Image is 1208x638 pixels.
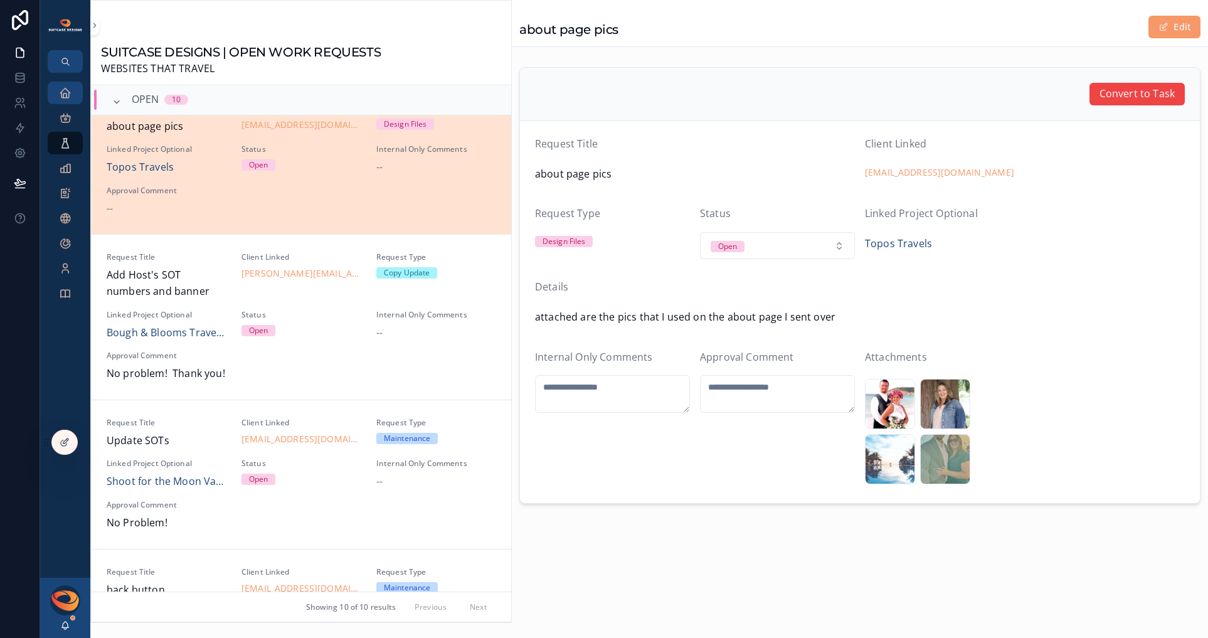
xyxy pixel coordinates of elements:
span: about page pics [535,166,855,183]
span: Attachments [865,350,927,364]
button: Select Button [700,232,855,260]
div: Maintenance [384,433,430,444]
span: No problem! Thank you! [107,366,226,382]
span: back button [107,582,226,598]
span: Update SOTs [107,433,226,449]
span: Status [241,310,361,320]
a: [PERSON_NAME][EMAIL_ADDRESS][DOMAIN_NAME] [241,267,361,280]
span: Approval Comment [700,350,794,364]
a: [EMAIL_ADDRESS][DOMAIN_NAME] [241,582,361,595]
span: -- [107,201,113,217]
a: Topos Travels [107,159,174,176]
span: Client Linked [865,137,926,151]
span: -- [376,474,383,490]
span: Request Title [535,137,598,151]
span: Approval Comment [107,351,226,361]
span: -- [376,159,383,176]
span: Details [535,280,568,294]
span: Add Host's SOT numbers and banner [107,267,226,299]
a: [EMAIL_ADDRESS][DOMAIN_NAME] [241,433,361,445]
h1: about page pics [519,21,618,38]
a: [EMAIL_ADDRESS][DOMAIN_NAME] [865,166,1014,179]
div: scrollable content [40,73,90,321]
div: Open [249,325,268,336]
span: Status [241,144,361,154]
h1: SUITCASE DESIGNS | OPEN WORK REQUESTS [101,43,381,61]
a: Request TitleAdd Host's SOT numbers and bannerClient Linked[PERSON_NAME][EMAIL_ADDRESS][DOMAIN_NA... [92,234,511,399]
span: Client Linked [241,252,361,262]
span: Request Title [107,567,226,577]
a: [EMAIL_ADDRESS][DOMAIN_NAME] [241,119,361,131]
span: Status [700,206,731,220]
div: Design Files [384,119,427,130]
span: Request Type [376,567,496,577]
span: No Problem! [107,515,226,531]
span: attached are the pics that I used on the about page I sent over [535,309,1185,326]
a: Bough & Blooms Travel, LLC [107,325,226,341]
span: about page pics [107,119,226,135]
a: Topos Travels [865,236,932,252]
button: Edit [1148,16,1200,38]
div: Copy Update [384,267,430,279]
span: Client Linked [241,567,361,577]
span: Internal Only Comments [376,144,496,154]
span: Linked Project Optional [107,459,226,469]
span: WEBSITES THAT TRAVEL [101,61,381,77]
span: Request Title [107,252,226,262]
div: Open [718,241,737,252]
span: Status [241,459,361,469]
span: Linked Project Optional [865,206,978,220]
span: Convert to Task [1099,86,1175,102]
span: Request Title [107,418,226,428]
a: Request Titleabout page picsClient Linked[EMAIL_ADDRESS][DOMAIN_NAME]Request TypeDesign FilesLink... [92,85,511,235]
img: App logo [48,18,83,32]
a: Request TitleUpdate SOTsClient Linked[EMAIL_ADDRESS][DOMAIN_NAME]Request TypeMaintenanceLinked Pr... [92,400,511,549]
span: Linked Project Optional [107,310,226,320]
span: Internal Only Comments [376,310,496,320]
a: Shoot for the Moon Vacations [107,474,226,490]
div: Design Files [543,236,585,247]
span: OPEN [132,92,159,108]
span: Approval Comment [107,500,226,510]
span: Request Type [376,252,496,262]
button: Convert to Task [1089,83,1185,105]
div: 10 [172,95,181,105]
div: Maintenance [384,582,430,593]
span: Linked Project Optional [107,144,226,154]
span: Request Type [376,418,496,428]
span: Client Linked [241,418,361,428]
span: Internal Only Comments [535,350,653,364]
span: Request Type [535,206,600,220]
span: Approval Comment [107,186,226,196]
div: Open [249,474,268,485]
span: Showing 10 of 10 results [306,602,396,612]
div: Open [249,159,268,171]
span: Internal Only Comments [376,459,496,469]
span: -- [376,325,383,341]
